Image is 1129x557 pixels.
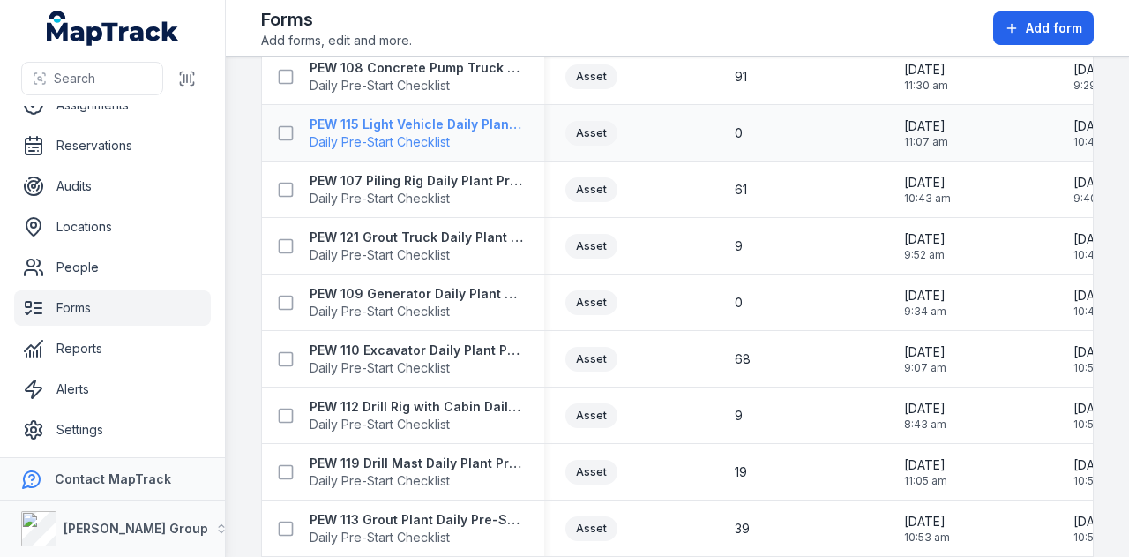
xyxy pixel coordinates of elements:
span: Daily Pre-Start Checklist [310,472,523,490]
strong: PEW 121 Grout Truck Daily Plant Pre-Start Checklist [310,229,523,246]
span: [DATE] [904,513,950,531]
span: [DATE] [1073,513,1118,531]
span: [DATE] [904,117,948,135]
a: PEW 113 Grout Plant Daily Pre-Start ChecklistDaily Pre-Start Checklist [310,511,523,546]
strong: [PERSON_NAME] Group [64,521,208,536]
span: Daily Pre-Start Checklist [310,359,523,377]
a: Audits [14,169,211,204]
span: [DATE] [1073,343,1119,361]
span: [DATE] [1073,117,1120,135]
span: 11:05 am [904,474,947,488]
a: PEW 107 Piling Rig Daily Plant Pre-Start ChecklistDaily Pre-Start Checklist [310,172,523,207]
time: 04/11/2024, 9:34:30 am [904,287,946,319]
time: 04/11/2024, 9:52:20 am [904,230,946,262]
span: 11:07 am [904,135,948,149]
time: 04/11/2024, 9:07:02 am [904,343,946,375]
div: Asset [565,516,617,541]
div: Asset [565,290,617,315]
strong: PEW 108 Concrete Pump Truck Daily Plant Pre-Start Checklist [310,59,523,77]
span: Daily Pre-Start Checklist [310,416,523,433]
time: 04/11/2024, 10:43:04 am [904,174,951,206]
a: Reservations [14,128,211,163]
span: 10:50 am [1073,361,1119,375]
a: PEW 108 Concrete Pump Truck Daily Plant Pre-Start ChecklistDaily Pre-Start Checklist [310,59,523,94]
span: 0 [735,294,743,312]
a: People [14,250,211,285]
div: Asset [565,121,617,146]
time: 11/08/2025, 9:29:36 am [1073,61,1115,93]
strong: PEW 119 Drill Mast Daily Plant Pre-Start Checklist [310,455,523,472]
a: PEW 115 Light Vehicle Daily Plant Pre-Start ChecklistDaily Pre-Start Checklist [310,116,523,151]
div: Asset [565,403,617,428]
strong: PEW 113 Grout Plant Daily Pre-Start Checklist [310,511,523,529]
time: 11/07/2025, 10:46:45 am [1073,117,1120,149]
div: Asset [565,234,617,259]
span: 61 [735,181,747,199]
time: 07/08/2025, 9:40:28 am [1073,174,1116,206]
span: Daily Pre-Start Checklist [310,190,523,207]
span: [DATE] [904,456,947,474]
span: [DATE] [1073,287,1120,305]
time: 04/11/2024, 8:43:28 am [904,400,946,432]
span: 10:49 am [1073,248,1120,262]
span: 10:49 am [1073,305,1120,319]
span: 10:52 am [1073,531,1118,545]
button: Add form [993,11,1094,45]
span: 9:52 am [904,248,946,262]
span: 39 [735,520,750,538]
h2: Forms [261,7,412,32]
time: 11/07/2025, 10:52:57 am [1073,513,1118,545]
time: 11/07/2025, 10:51:21 am [1073,400,1117,432]
span: Daily Pre-Start Checklist [310,303,523,320]
time: 11/07/2025, 10:49:04 am [1073,230,1120,262]
span: 68 [735,350,751,368]
span: 9:07 am [904,361,946,375]
span: [DATE] [904,230,946,248]
span: 10:46 am [1073,135,1120,149]
span: 11:30 am [904,79,948,93]
span: Daily Pre-Start Checklist [310,246,523,264]
a: Locations [14,209,211,245]
span: [DATE] [904,61,948,79]
span: 19 [735,463,747,481]
span: 8:43 am [904,418,946,432]
span: 10:51 am [1073,418,1117,432]
span: 9:34 am [904,305,946,319]
a: Settings [14,412,211,448]
div: Asset [565,460,617,485]
span: [DATE] [1073,400,1117,418]
a: PEW 112 Drill Rig with Cabin Daily Plant Pre-Start ChecklistDaily Pre-Start Checklist [310,398,523,433]
span: [DATE] [1073,61,1115,79]
span: 9:40 am [1073,192,1116,206]
span: Daily Pre-Start Checklist [310,133,523,151]
a: Reports [14,331,211,366]
time: 04/11/2024, 11:30:34 am [904,61,948,93]
div: Asset [565,177,617,202]
span: [DATE] [904,400,946,418]
strong: PEW 110 Excavator Daily Plant Pre-Start Checklist [310,342,523,359]
span: Daily Pre-Start Checklist [310,529,523,546]
span: Search [54,70,95,87]
span: 9 [735,407,743,425]
span: Daily Pre-Start Checklist [310,77,523,94]
div: Asset [565,64,617,89]
a: PEW 110 Excavator Daily Plant Pre-Start ChecklistDaily Pre-Start Checklist [310,342,523,377]
time: 11/07/2025, 10:49:48 am [1073,287,1120,319]
a: PEW 109 Generator Daily Plant Pre-Start ChecklistDaily Pre-Start Checklist [310,285,523,320]
a: Forms [14,290,211,326]
span: 10:52 am [1073,474,1118,488]
a: MapTrack [47,11,179,46]
span: 9:29 am [1073,79,1115,93]
span: [DATE] [1073,174,1116,192]
time: 11/07/2025, 10:52:07 am [1073,456,1118,488]
time: 01/11/2024, 11:05:37 am [904,456,947,488]
span: 10:53 am [904,531,950,545]
span: 9 [735,237,743,255]
a: Alerts [14,372,211,407]
a: PEW 119 Drill Mast Daily Plant Pre-Start ChecklistDaily Pre-Start Checklist [310,455,523,490]
time: 11/07/2025, 10:50:39 am [1073,343,1119,375]
strong: PEW 109 Generator Daily Plant Pre-Start Checklist [310,285,523,303]
span: Add forms, edit and more. [261,32,412,49]
span: Add form [1026,19,1082,37]
span: 91 [735,68,747,86]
